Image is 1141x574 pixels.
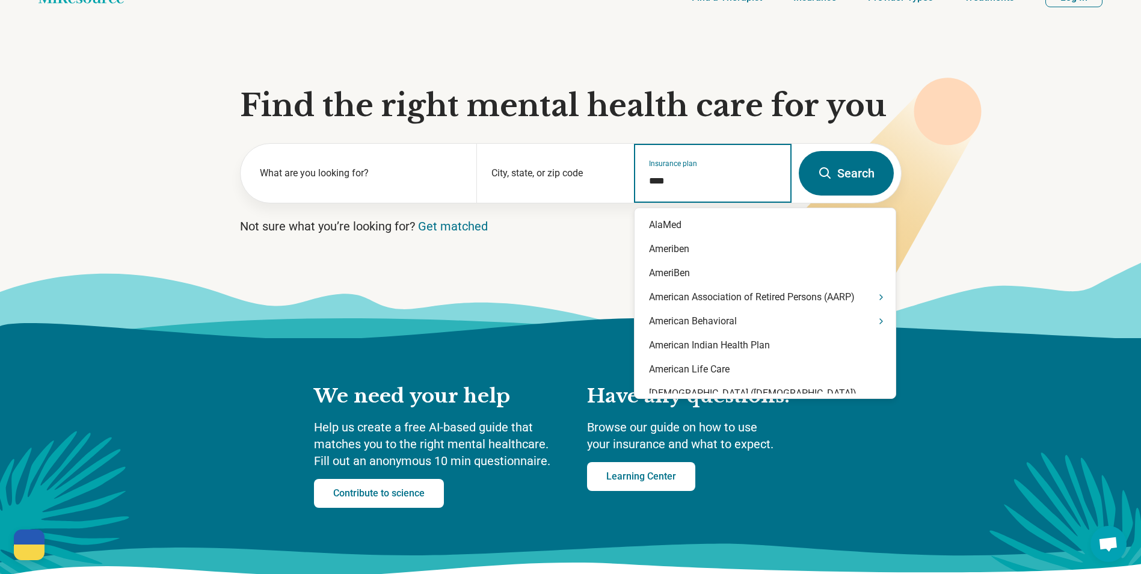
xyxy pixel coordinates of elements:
[260,166,463,181] label: What are you looking for?
[314,419,563,469] p: Help us create a free AI-based guide that matches you to the right mental healthcare. Fill out an...
[635,213,896,237] div: AlaMed
[240,88,902,124] h1: Find the right mental health care for you
[635,381,896,406] div: [DEMOGRAPHIC_DATA] ([DEMOGRAPHIC_DATA])
[1090,526,1127,562] div: Open chat
[418,219,488,233] a: Get matched
[314,479,444,508] a: Contribute to science
[314,384,563,409] h2: We need your help
[635,333,896,357] div: American Indian Health Plan
[635,357,896,381] div: American Life Care
[635,285,896,309] div: American Association of Retired Persons (AARP)
[240,218,902,235] p: Not sure what you’re looking for?
[587,462,695,491] a: Learning Center
[799,151,894,196] button: Search
[635,309,896,333] div: American Behavioral
[587,384,828,409] h2: Have any questions?
[635,237,896,261] div: Ameriben
[635,261,896,285] div: AmeriBen
[635,213,896,393] div: Suggestions
[587,419,828,452] p: Browse our guide on how to use your insurance and what to expect.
